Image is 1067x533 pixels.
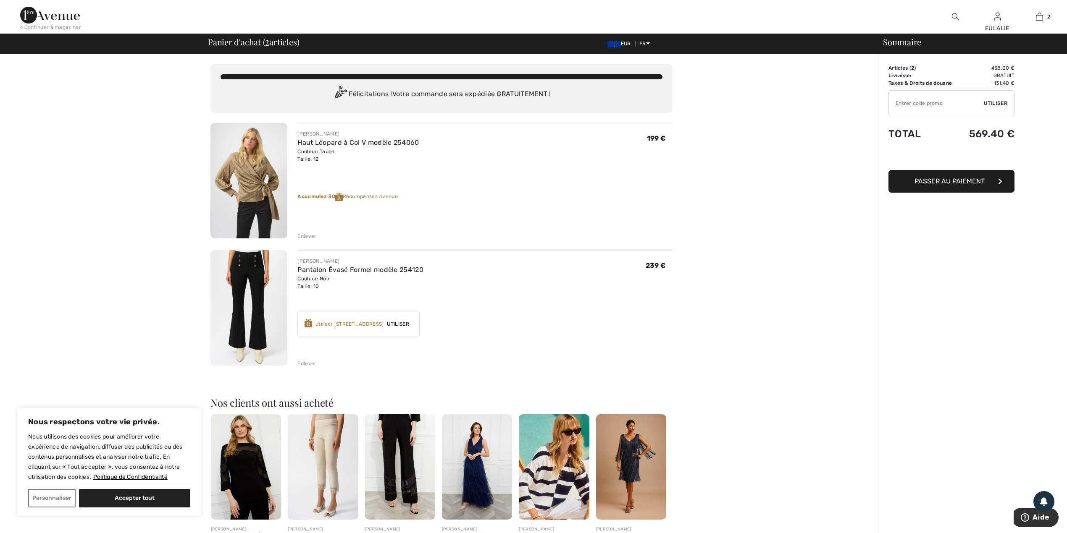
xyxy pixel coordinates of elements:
[297,193,673,201] div: Récompenses Avenue
[1047,13,1050,21] span: 2
[962,72,1014,79] td: Gratuit
[977,24,1018,33] div: EULALIE
[442,414,512,520] img: Robe Longue Portefeuille modèle 259722
[365,526,435,533] div: [PERSON_NAME]
[93,473,168,481] a: Politique de Confidentialité
[79,489,190,507] button: Accepter tout
[952,12,959,22] img: recherche
[646,261,666,269] span: 239 €
[211,414,281,520] img: Chic Pull Manches Évasées modèle 259741
[265,36,269,47] span: 2
[210,397,673,408] h2: Nos clients ont aussi acheté
[984,99,1007,107] span: Utiliser
[365,414,435,520] img: Pantalons Bijoux Habillés modèle 259758
[28,417,190,427] p: Nous respectons votre vie privée.
[335,193,343,201] img: Reward-Logo.svg
[297,257,423,265] div: [PERSON_NAME]
[962,64,1014,72] td: 438.00 €
[305,319,312,327] img: Reward-Logo.svg
[297,193,342,199] strong: Accumulez 30
[596,526,666,533] div: [PERSON_NAME]
[911,65,914,71] span: 2
[607,41,634,47] span: EUR
[384,320,412,328] span: Utiliser
[962,120,1014,148] td: 569.40 €
[519,526,589,533] div: [PERSON_NAME]
[20,24,81,31] div: < Continuer à magasiner
[888,79,962,87] td: Taxes & Droits de douane
[888,170,1014,193] button: Passer au paiement
[288,414,358,520] img: Pantalon Taille Haute Brodé modèle 251053
[639,41,650,47] span: FR
[297,233,316,240] div: Enlever
[442,526,512,533] div: [PERSON_NAME]
[20,7,80,24] img: 1ère Avenue
[210,250,287,366] img: Pantalon Évasé Formel modèle 254120
[288,526,358,533] div: [PERSON_NAME]
[315,320,384,328] div: utiliser [STREET_ADDRESS]
[28,489,76,507] button: Personnaliser
[297,130,419,138] div: [PERSON_NAME]
[297,275,423,290] div: Couleur: Noir Taille: 10
[297,138,419,146] a: Haut Léopard à Col V modèle 254060
[208,38,299,46] span: Panier d'achat ( articles)
[1019,12,1060,22] a: 2
[888,148,1014,167] iframe: PayPal
[647,134,666,142] span: 199 €
[873,38,1062,46] div: Sommaire
[888,64,962,72] td: Articles ( )
[28,432,190,482] p: Nous utilisons des cookies pour améliorer votre expérience de navigation, diffuser des publicités...
[607,41,621,47] img: Euro
[297,266,423,274] a: Pantalon Évasé Formel modèle 254120
[332,86,349,103] img: Congratulation2.svg
[297,148,419,163] div: Couleur: Taupe Taille: 12
[888,120,962,148] td: Total
[17,408,202,516] div: Nous respectons votre vie privée.
[210,123,287,238] img: Haut Léopard à Col V modèle 254060
[211,526,281,533] div: [PERSON_NAME]
[889,91,984,116] input: Code promo
[221,86,662,103] div: Félicitations ! Votre commande sera expédiée GRATUITEMENT !
[994,13,1001,21] a: Se connecter
[888,72,962,79] td: Livraison
[297,360,316,367] div: Enlever
[1036,12,1043,22] img: Mon panier
[915,177,985,185] span: Passer au paiement
[962,79,1014,87] td: 131.40 €
[519,414,589,520] img: Pull Décontracté Rayé Col V modèle 251914
[994,12,1001,22] img: Mes infos
[596,414,666,520] img: Robe Moulante Mi-Longue modèle 259712
[1014,508,1059,529] iframe: Ouvre un widget dans lequel vous pouvez trouver plus d’informations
